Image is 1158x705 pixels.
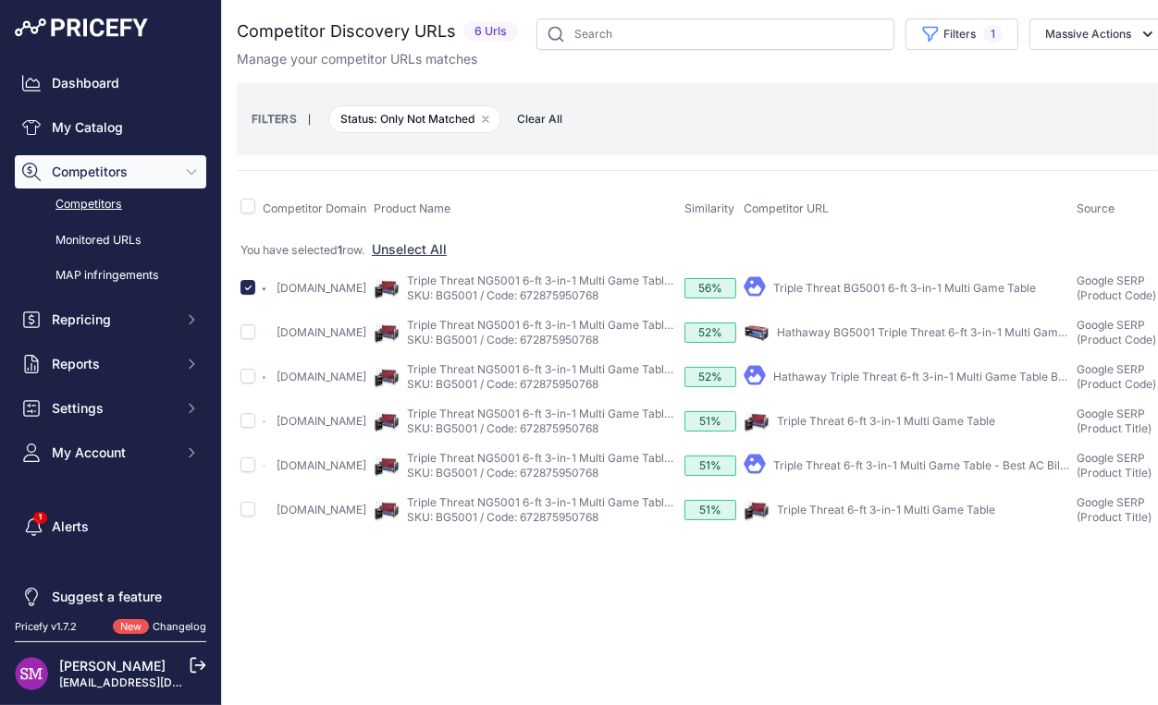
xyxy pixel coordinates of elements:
[328,105,501,133] span: Status: Only Not Matched
[59,658,166,674] a: [PERSON_NAME]
[237,50,477,68] p: Manage your competitor URLs matches
[983,25,1003,43] span: 1
[407,362,1052,376] a: Triple Threat NG5001 6-ft 3-in-1 Multi Game Table - Black, Red, Blue - 71.75 Inches Long X 36 Inc...
[407,510,598,524] a: SKU: BG5001 / Code: 672875950768
[240,243,365,257] span: You have selected row.
[15,510,206,543] a: Alerts
[1077,318,1156,346] span: Google SERP (Product Code)
[252,112,297,126] small: FILTERS
[777,325,1096,339] a: Hathaway BG5001 Triple Threat 6-ft 3-in-1 Multi Game Table
[1077,273,1156,302] span: Google SERP (Product Code)
[407,377,598,391] a: SKU: BG5001 / Code: 672875950768
[52,310,173,329] span: Repricing
[52,399,173,418] span: Settings
[777,503,995,517] a: Triple Threat 6-ft 3-in-1 Multi Game Table
[15,225,206,257] a: Monitored URLs
[113,619,149,635] span: New
[15,260,206,292] a: MAP infringements
[463,21,518,43] span: 6 Urls
[15,619,77,635] div: Pricefy v1.7.2
[407,273,1052,287] a: Triple Threat NG5001 6-ft 3-in-1 Multi Game Table - Black, Red, Blue - 71.75 Inches Long X 36 Inc...
[263,201,366,215] span: Competitor Domain
[15,303,206,336] button: Repricing
[1077,407,1152,435] span: Google SERP (Product Title)
[684,278,736,298] div: 56%
[15,18,148,37] img: Pricefy Logo
[15,67,206,100] a: Dashboard
[1077,495,1152,524] span: Google SERP (Product Title)
[52,444,173,462] span: My Account
[277,458,366,472] a: [DOMAIN_NAME]
[297,114,322,125] small: |
[15,188,206,221] a: Competitors
[684,322,736,343] div: 52%
[15,436,206,469] button: My Account
[407,495,1052,509] a: Triple Threat NG5001 6-ft 3-in-1 Multi Game Table - Black, Red, Blue - 71.75 Inches Long X 36 Inc...
[777,414,995,428] a: Triple Threat 6-ft 3-in-1 Multi Game Table
[407,288,598,302] a: SKU: BG5001 / Code: 672875950768
[684,201,734,215] span: Similarity
[684,411,736,432] div: 51%
[773,458,1113,472] a: Triple Threat 6-ft 3-in-1 Multi Game Table - Best AC Billiards LLC
[52,355,173,373] span: Reports
[338,243,342,257] strong: 1
[277,414,366,428] a: [DOMAIN_NAME]
[684,456,736,476] div: 51%
[52,163,173,181] span: Competitors
[684,367,736,387] div: 52%
[744,201,829,215] span: Competitor URL
[15,347,206,381] button: Reports
[15,580,206,614] a: Suggest a feature
[905,18,1018,50] button: Filters1
[684,500,736,520] div: 51%
[1077,201,1115,215] span: Source
[372,240,447,259] button: Unselect All
[407,318,1052,332] a: Triple Threat NG5001 6-ft 3-in-1 Multi Game Table - Black, Red, Blue - 71.75 Inches Long X 36 Inc...
[153,620,206,633] a: Changelog
[407,407,1052,420] a: Triple Threat NG5001 6-ft 3-in-1 Multi Game Table - Black, Red, Blue - 71.75 Inches Long X 36 Inc...
[773,370,1080,383] a: Hathaway Triple Threat 6-ft 3-in-1 Multi Game Table Black
[277,325,366,339] a: [DOMAIN_NAME]
[15,111,206,144] a: My Catalog
[15,67,206,614] nav: Sidebar
[277,503,366,517] a: [DOMAIN_NAME]
[407,466,598,480] a: SKU: BG5001 / Code: 672875950768
[407,421,598,435] a: SKU: BG5001 / Code: 672875950768
[773,281,1036,295] a: Triple Threat BG5001 6-ft 3-in-1 Multi Game Table
[15,155,206,188] button: Competitors
[1077,362,1156,391] span: Google SERP (Product Code)
[277,370,366,383] a: [DOMAIN_NAME]
[277,281,366,295] a: [DOMAIN_NAME]
[59,675,253,689] a: [EMAIL_ADDRESS][DOMAIN_NAME]
[374,201,450,215] span: Product Name
[237,18,456,44] h2: Competitor Discovery URLs
[15,392,206,425] button: Settings
[536,18,894,50] input: Search
[1077,451,1152,480] span: Google SERP (Product Title)
[508,110,572,128] button: Clear All
[407,333,598,346] a: SKU: BG5001 / Code: 672875950768
[407,451,1052,465] a: Triple Threat NG5001 6-ft 3-in-1 Multi Game Table - Black, Red, Blue - 71.75 Inches Long X 36 Inc...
